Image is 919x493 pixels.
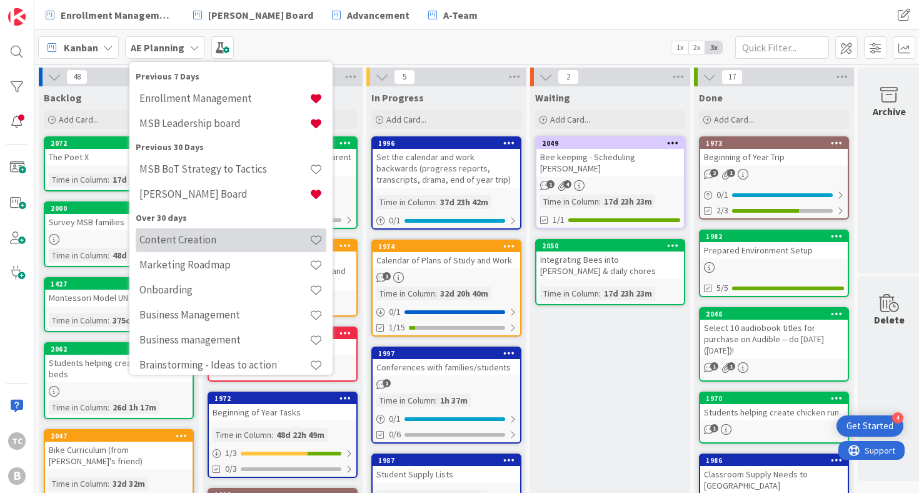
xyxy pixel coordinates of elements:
span: Waiting [535,91,570,104]
b: AE Planning [131,41,184,54]
div: Delete [874,312,905,327]
span: 0/6 [389,428,401,441]
div: 1987Student Supply Lists [373,455,520,482]
a: 2072The Poet XTime in Column:17d 22h 26m [44,136,194,191]
span: Done [699,91,723,104]
h4: Business Management [139,308,309,321]
img: Visit kanbanzone.com [8,8,26,26]
div: 2049Bee keeping - Scheduling [PERSON_NAME] [536,138,684,176]
div: 2072 [51,139,193,148]
span: 2 [558,69,579,84]
span: : [108,173,109,186]
div: 1970Students helping create chicken run [700,393,848,420]
span: Add Card... [59,114,99,125]
a: Enrollment Management [38,4,182,26]
div: 1973 [700,138,848,149]
div: 2000 [45,203,193,214]
div: 2062 [51,345,193,353]
span: Add Card... [550,114,590,125]
h4: Business management [139,333,309,346]
div: Calendar of Plans of Study and Work [373,252,520,268]
a: 1970Students helping create chicken run [699,392,849,444]
h4: MSB BoT Strategy to Tactics [139,163,309,175]
div: 17d 22h 26m [109,173,164,186]
div: 1996 [373,138,520,149]
div: 26d 1h 17m [109,400,159,414]
div: 2047 [51,432,193,440]
div: 2072 [45,138,193,149]
span: 1 [546,180,555,188]
div: Get Started [846,420,893,432]
div: Time in Column [540,195,599,208]
div: 17d 23h 23m [601,195,655,208]
div: Bee keeping - Scheduling [PERSON_NAME] [536,149,684,176]
div: 32d 20h 40m [437,287,491,300]
div: Time in Column [540,287,599,300]
span: 1 [710,424,718,432]
div: 2047 [45,430,193,442]
h4: Marketing Roadmap [139,258,309,271]
a: 1427Montessori Model UNTime in Column:375d 2h 3m [44,277,194,332]
div: 2062Students helping create garden beds [45,343,193,382]
span: 1 [383,379,391,387]
div: 1987 [373,455,520,466]
div: 1982Prepared Environment Setup [700,231,848,258]
div: Time in Column [49,477,108,490]
div: 48d 22h 27m [109,248,164,262]
span: Add Card... [386,114,426,125]
div: Select 10 audiobook titles for purchase on Audible -- do [DATE] ([DATE])! [700,320,848,358]
div: Bike Curriculum (from [PERSON_NAME]'s friend) [45,442,193,469]
div: Student Supply Lists [373,466,520,482]
a: 2049Bee keeping - Scheduling [PERSON_NAME]Time in Column:17d 23h 23m1/1 [535,136,685,229]
div: 1973Beginning of Year Trip [700,138,848,165]
span: 2/3 [716,204,728,217]
span: Support [26,2,57,17]
div: 2050 [542,241,684,250]
span: 4 [563,180,571,188]
a: 2062Students helping create garden bedsTime in Column:26d 1h 17m [44,342,194,419]
div: 2062 [45,343,193,355]
div: 17d 23h 23m [601,287,655,300]
span: 0 / 1 [389,214,401,227]
div: 1974 [378,242,520,251]
a: 1982Prepared Environment Setup5/5 [699,230,849,297]
div: 1972 [209,393,356,404]
span: 5/5 [716,282,728,295]
a: 1974Calendar of Plans of Study and WorkTime in Column:32d 20h 40m0/11/15 [371,240,521,337]
div: Time in Column [376,195,435,209]
span: 1 [710,362,718,370]
div: 1970 [706,394,848,403]
div: 1970 [700,393,848,404]
div: Time in Column [213,428,271,442]
span: Add Card... [714,114,754,125]
div: 1427 [51,280,193,288]
div: Archive [873,104,906,119]
span: 5 [394,69,415,84]
div: Integrating Bees into [PERSON_NAME] & daily chores [536,252,684,279]
h4: Onboarding [139,283,309,296]
a: A-Team [421,4,485,26]
div: 0/1 [700,187,848,203]
div: Time in Column [49,248,108,262]
div: Students helping create garden beds [45,355,193,382]
input: Quick Filter... [735,36,829,59]
span: : [435,195,437,209]
span: 2x [688,41,705,54]
span: 0 / 1 [716,188,728,201]
a: [PERSON_NAME] Board [186,4,321,26]
div: 1427Montessori Model UN [45,278,193,306]
span: 1 [727,169,735,177]
div: Time in Column [376,394,435,407]
div: Time in Column [49,173,108,186]
span: 17 [721,69,743,84]
span: 1/1 [553,213,565,226]
span: : [599,195,601,208]
div: 37d 23h 42m [437,195,491,209]
span: A-Team [443,8,478,23]
h4: [PERSON_NAME] Board [139,188,309,200]
div: Time in Column [376,287,435,300]
div: 48d 22h 49m [273,428,328,442]
span: : [435,394,437,407]
a: 2000Survey MSB familiesTime in Column:48d 22h 27m [44,201,194,267]
h4: MSB Leadership board [139,117,309,130]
